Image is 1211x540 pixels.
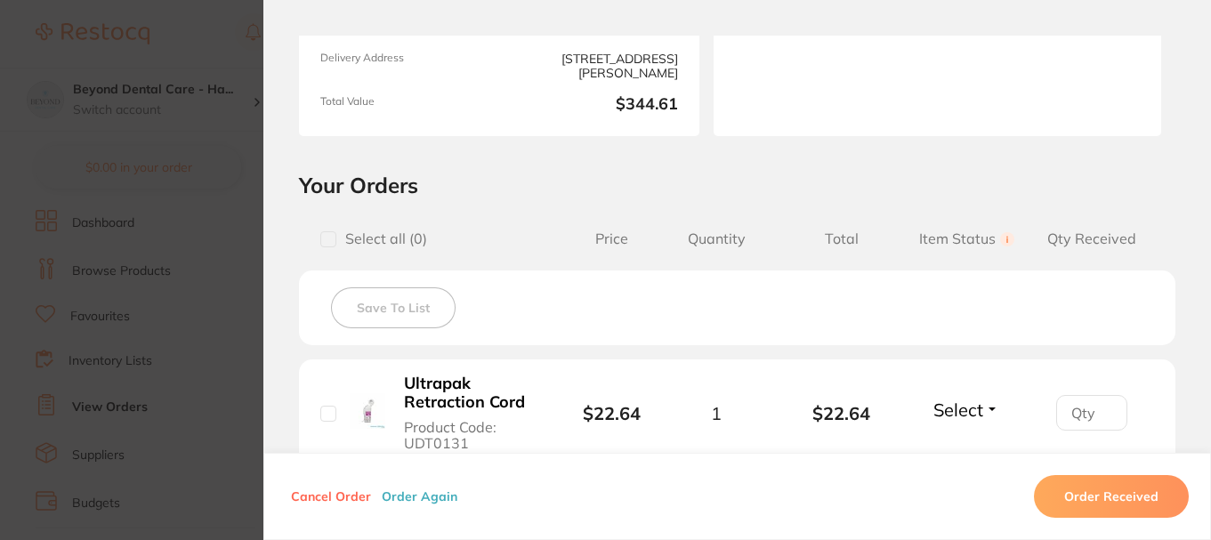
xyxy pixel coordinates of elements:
[350,393,385,429] img: Ultrapak Retraction Cord
[299,172,1175,198] h2: Your Orders
[928,399,1005,421] button: Select
[1056,395,1127,431] input: Qty
[904,230,1029,247] span: Item Status
[336,230,427,247] span: Select all ( 0 )
[286,488,376,504] button: Cancel Order
[320,52,492,81] span: Delivery Address
[570,230,654,247] span: Price
[583,402,641,424] b: $22.64
[320,95,492,115] span: Total Value
[331,287,456,328] button: Save To List
[779,230,904,247] span: Total
[654,230,779,247] span: Quantity
[1029,230,1154,247] span: Qty Received
[711,403,722,423] span: 1
[506,95,678,115] b: $344.61
[376,488,463,504] button: Order Again
[1034,475,1189,518] button: Order Received
[404,375,538,411] b: Ultrapak Retraction Cord
[933,399,983,421] span: Select
[404,419,538,452] span: Product Code: UDT0131
[506,52,678,81] span: [STREET_ADDRESS][PERSON_NAME]
[399,374,544,452] button: Ultrapak Retraction Cord Product Code: UDT0131
[779,403,904,423] b: $22.64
